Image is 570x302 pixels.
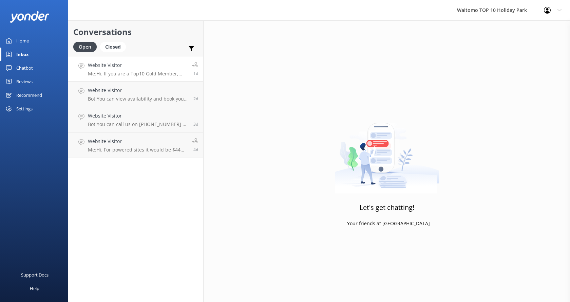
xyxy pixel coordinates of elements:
[88,138,187,145] h4: Website Visitor
[68,56,203,82] a: Website VisitorMe:Hi. If you are a Top10 Gold Member, you would receive 15% off the $64 (powered ...
[88,121,188,127] p: Bot: You can call us on [PHONE_NUMBER] or [PHONE_NUMBER].
[88,147,187,153] p: Me: Hi. For powered sites it would be $44 for 1 person and 1 pet per night.
[100,42,126,52] div: Closed
[88,87,188,94] h4: Website Visitor
[88,96,188,102] p: Bot: You can view availability and book your Top 10 Holiday stay on our website at [URL][DOMAIN_N...
[16,75,33,88] div: Reviews
[16,88,42,102] div: Recommend
[16,48,29,61] div: Inbox
[21,268,49,282] div: Support Docs
[16,102,33,116] div: Settings
[73,25,198,38] h2: Conversations
[193,121,198,127] span: 05:50pm 15-Aug-2025 (UTC +12:00) Pacific/Auckland
[344,220,430,227] p: - Your friends at [GEOGRAPHIC_DATA]
[88,71,187,77] p: Me: Hi. If you are a Top10 Gold Member, you would receive 15% off the $64 (powered site for 2 peo...
[193,147,198,153] span: 12:26pm 15-Aug-2025 (UTC +12:00) Pacific/Auckland
[88,61,187,69] h4: Website Visitor
[193,70,198,76] span: 03:10pm 17-Aug-2025 (UTC +12:00) Pacific/Auckland
[193,96,198,102] span: 12:45pm 17-Aug-2025 (UTC +12:00) Pacific/Auckland
[68,82,203,107] a: Website VisitorBot:You can view availability and book your Top 10 Holiday stay on our website at ...
[73,42,97,52] div: Open
[16,61,33,75] div: Chatbot
[30,282,39,295] div: Help
[360,202,414,213] h3: Let's get chatting!
[335,109,439,194] img: artwork of a man stealing a conversation from at giant smartphone
[88,112,188,120] h4: Website Visitor
[68,132,203,158] a: Website VisitorMe:Hi. For powered sites it would be $44 for 1 person and 1 pet per night.4d
[68,107,203,132] a: Website VisitorBot:You can call us on [PHONE_NUMBER] or [PHONE_NUMBER].3d
[73,43,100,50] a: Open
[10,11,49,22] img: yonder-white-logo.png
[100,43,129,50] a: Closed
[16,34,29,48] div: Home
